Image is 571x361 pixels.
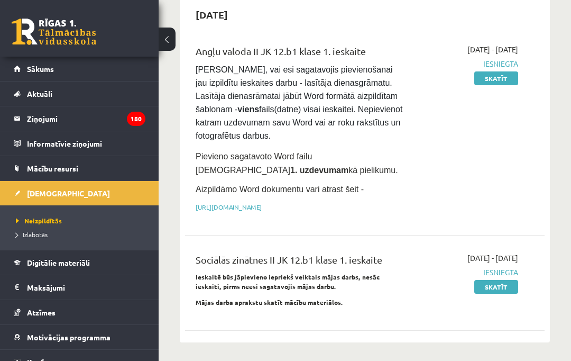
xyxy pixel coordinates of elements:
[237,105,259,114] strong: viens
[27,308,56,317] span: Atzīmes
[27,164,78,173] span: Mācību resursi
[27,131,145,156] legend: Informatīvie ziņojumi
[196,298,343,306] strong: Mājas darba aprakstu skatīt mācību materiālos.
[27,188,110,198] span: [DEMOGRAPHIC_DATA]
[196,152,398,175] span: Pievieno sagatavoto Word failu [DEMOGRAPHIC_DATA] kā pielikumu.
[14,106,145,131] a: Ziņojumi180
[14,300,145,324] a: Atzīmes
[196,252,406,272] div: Sociālās zinātnes II JK 12.b1 klase 1. ieskaite
[14,181,145,205] a: [DEMOGRAPHIC_DATA]
[421,267,518,278] span: Iesniegta
[16,216,148,225] a: Neizpildītās
[474,280,518,294] a: Skatīt
[14,82,145,106] a: Aktuāli
[16,216,62,225] span: Neizpildītās
[196,185,364,194] span: Aizpildāmo Word dokumentu vari atrast šeit -
[27,106,145,131] legend: Ziņojumi
[14,57,145,81] a: Sākums
[185,2,238,27] h2: [DATE]
[14,275,145,300] a: Maksājumi
[16,230,48,239] span: Izlabotās
[127,112,145,126] i: 180
[196,44,406,64] div: Angļu valoda II JK 12.b1 klase 1. ieskaite
[14,250,145,275] a: Digitālie materiāli
[467,44,518,55] span: [DATE] - [DATE]
[16,230,148,239] a: Izlabotās
[27,258,90,267] span: Digitālie materiāli
[14,131,145,156] a: Informatīvie ziņojumi
[27,89,52,98] span: Aktuāli
[196,203,262,211] a: [URL][DOMAIN_NAME]
[14,156,145,180] a: Mācību resursi
[421,58,518,69] span: Iesniegta
[12,19,96,45] a: Rīgas 1. Tālmācības vidusskola
[196,273,380,291] strong: Ieskaitē būs jāpievieno iepriekš veiktais mājas darbs, nesāc ieskaiti, pirms neesi sagatavojis mā...
[467,252,518,264] span: [DATE] - [DATE]
[474,71,518,85] a: Skatīt
[27,275,145,300] legend: Maksājumi
[27,332,110,342] span: Motivācijas programma
[290,166,348,175] strong: 1. uzdevumam
[196,65,405,140] span: [PERSON_NAME], vai esi sagatavojis pievienošanai jau izpildītu ieskaites darbu - lasītāja dienasg...
[14,325,145,349] a: Motivācijas programma
[27,64,54,74] span: Sākums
